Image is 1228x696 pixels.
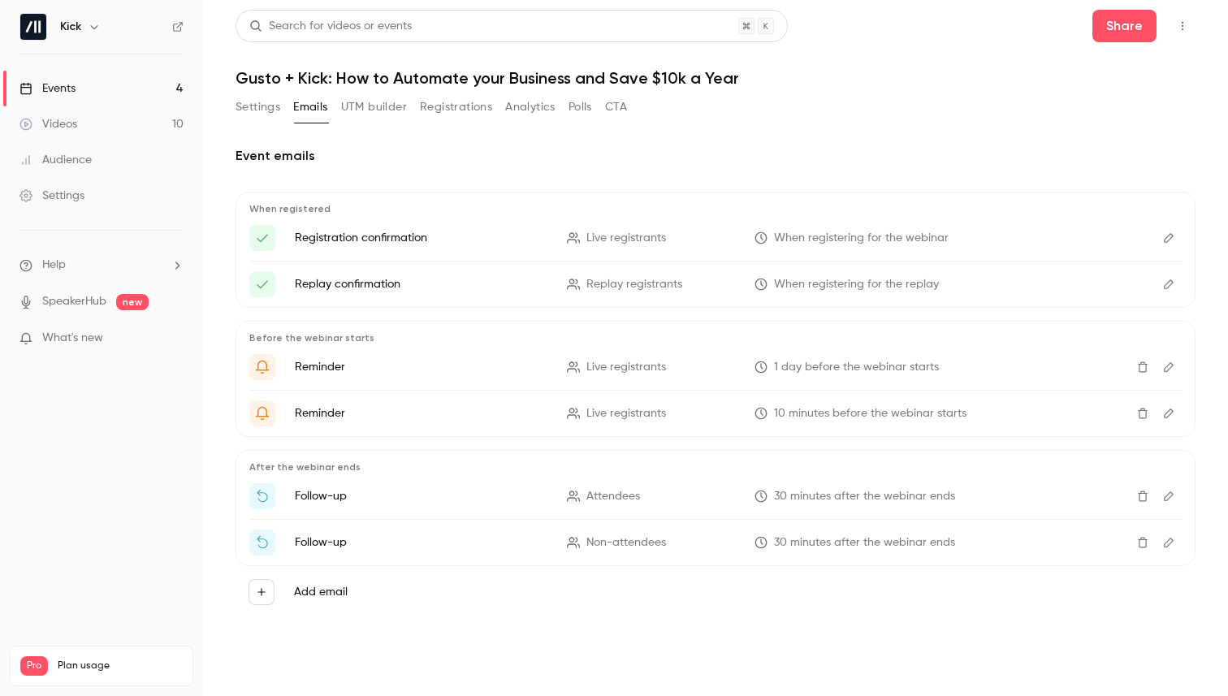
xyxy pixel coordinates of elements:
[293,94,327,120] button: Emails
[236,94,280,120] button: Settings
[42,330,103,347] span: What's new
[249,271,1182,297] li: Here's your access link to {{ event_name }}!
[295,534,547,551] p: Follow-up
[116,294,149,310] span: new
[774,405,966,422] span: 10 minutes before the webinar starts
[249,18,412,35] div: Search for videos or events
[1156,400,1182,426] button: Edit
[774,276,939,293] span: When registering for the replay
[586,359,666,376] span: Live registrants
[586,276,682,293] span: Replay registrants
[1092,10,1157,42] button: Share
[60,19,81,35] h6: Kick
[1156,530,1182,556] button: Edit
[249,202,1182,215] p: When registered
[1130,483,1156,509] button: Delete
[1130,400,1156,426] button: Delete
[586,230,666,247] span: Live registrants
[295,405,547,421] p: Reminder
[58,659,183,672] span: Plan usage
[605,94,627,120] button: CTA
[249,460,1182,473] p: After the webinar ends
[249,331,1182,344] p: Before the webinar starts
[19,80,76,97] div: Events
[295,276,547,292] p: Replay confirmation
[20,656,48,676] span: Pro
[774,488,955,505] span: 30 minutes after the webinar ends
[1130,354,1156,380] button: Delete
[249,483,1182,509] li: Thanks for attending {{ event_name }}
[236,68,1196,88] h1: Gusto + Kick: How to Automate your Business and Save $10k a Year
[341,94,407,120] button: UTM builder
[586,534,666,551] span: Non-attendees
[1156,483,1182,509] button: Edit
[586,488,640,505] span: Attendees
[236,146,1196,166] h2: Event emails
[249,400,1182,426] li: {{ event_name }} is about to go live
[19,188,84,204] div: Settings
[249,225,1182,251] li: Here's your access link to {{ event_name }}!
[164,331,184,346] iframe: Noticeable Trigger
[1156,354,1182,380] button: Edit
[19,152,92,168] div: Audience
[569,94,592,120] button: Polls
[249,530,1182,556] li: Watch the replay of {{ event_name }}
[774,534,955,551] span: 30 minutes after the webinar ends
[774,230,949,247] span: When registering for the webinar
[249,354,1182,380] li: Get Ready for '{{ event_name }}' tomorrow!
[295,488,547,504] p: Follow-up
[586,405,666,422] span: Live registrants
[42,293,106,310] a: SpeakerHub
[19,116,77,132] div: Videos
[42,257,66,274] span: Help
[295,359,547,375] p: Reminder
[774,359,939,376] span: 1 day before the webinar starts
[420,94,492,120] button: Registrations
[1130,530,1156,556] button: Delete
[295,230,547,246] p: Registration confirmation
[294,584,348,600] label: Add email
[1156,271,1182,297] button: Edit
[1156,225,1182,251] button: Edit
[505,94,556,120] button: Analytics
[20,14,46,40] img: Kick
[19,257,184,274] li: help-dropdown-opener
